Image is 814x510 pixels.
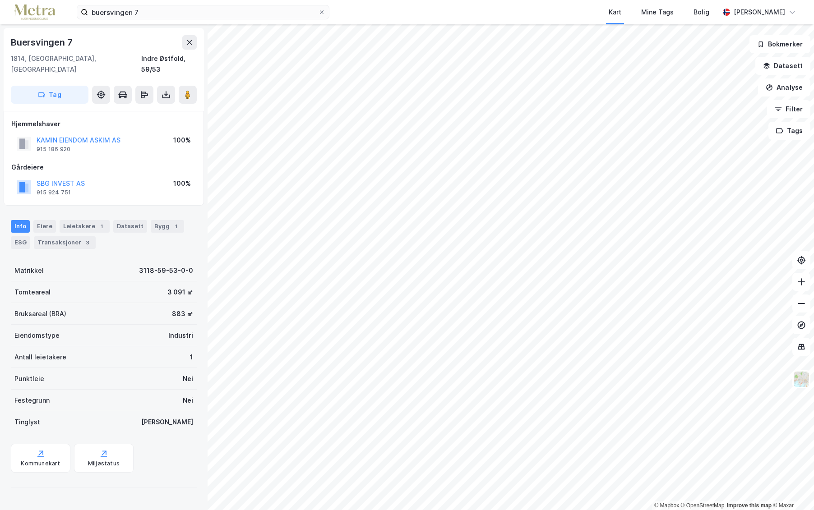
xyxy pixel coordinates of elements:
div: [PERSON_NAME] [734,7,785,18]
div: 3 [83,238,92,247]
div: Transaksjoner [34,236,96,249]
div: Nei [183,373,193,384]
div: 100% [173,178,191,189]
input: Søk på adresse, matrikkel, gårdeiere, leietakere eller personer [88,5,318,19]
div: 915 186 920 [37,146,70,153]
div: 915 924 751 [37,189,71,196]
div: Tomteareal [14,287,51,298]
div: Buersvingen 7 [11,35,74,50]
iframe: Chat Widget [769,467,814,510]
div: Kontrollprogram for chat [769,467,814,510]
div: 100% [173,135,191,146]
div: Hjemmelshaver [11,119,196,129]
div: Tinglyst [14,417,40,427]
div: 3 091 ㎡ [167,287,193,298]
div: Punktleie [14,373,44,384]
div: Mine Tags [641,7,674,18]
button: Tag [11,86,88,104]
div: Eiendomstype [14,330,60,341]
div: Miljøstatus [88,460,120,467]
button: Filter [767,100,810,118]
div: Nei [183,395,193,406]
div: Festegrunn [14,395,50,406]
div: Leietakere [60,220,110,233]
div: 1 [171,222,180,231]
div: 1814, [GEOGRAPHIC_DATA], [GEOGRAPHIC_DATA] [11,53,141,75]
img: metra-logo.256734c3b2bbffee19d4.png [14,5,55,20]
div: Indre Østfold, 59/53 [141,53,197,75]
div: Industri [168,330,193,341]
a: Improve this map [727,502,772,509]
button: Bokmerker [749,35,810,53]
div: Datasett [113,220,147,233]
button: Tags [768,122,810,140]
div: Antall leietakere [14,352,66,363]
div: 883 ㎡ [172,308,193,319]
button: Analyse [758,78,810,96]
div: Bruksareal (BRA) [14,308,66,319]
div: Info [11,220,30,233]
div: Bolig [694,7,709,18]
div: 1 [190,352,193,363]
img: Z [793,371,810,388]
button: Datasett [755,57,810,75]
div: Kart [609,7,621,18]
div: Matrikkel [14,265,44,276]
div: [PERSON_NAME] [141,417,193,427]
a: OpenStreetMap [681,502,725,509]
div: 3118-59-53-0-0 [139,265,193,276]
div: Bygg [151,220,184,233]
div: Gårdeiere [11,162,196,173]
div: Kommunekart [21,460,60,467]
div: ESG [11,236,30,249]
a: Mapbox [654,502,679,509]
div: 1 [97,222,106,231]
div: Eiere [33,220,56,233]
